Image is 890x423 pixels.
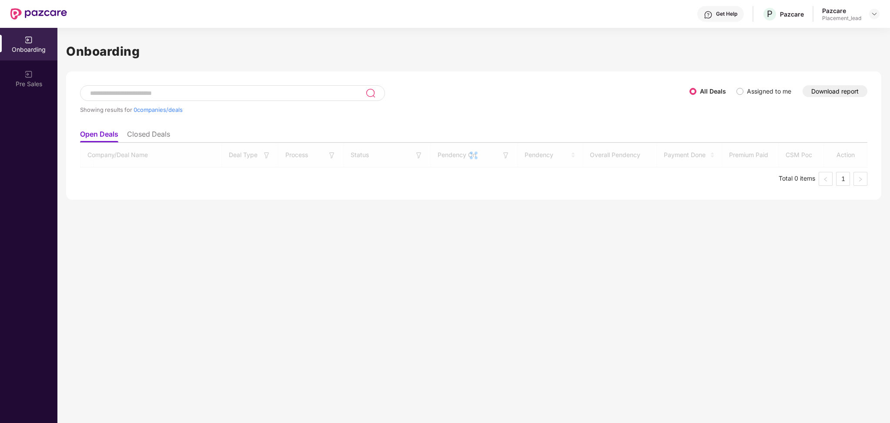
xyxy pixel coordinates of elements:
[767,9,773,19] span: P
[853,172,867,186] li: Next Page
[823,177,828,182] span: left
[747,87,791,95] label: Assigned to me
[704,10,713,19] img: svg+xml;base64,PHN2ZyBpZD0iSGVscC0zMngzMiIgeG1sbnM9Imh0dHA6Ly93d3cudzMub3JnLzIwMDAvc3ZnIiB3aWR0aD...
[127,130,170,142] li: Closed Deals
[10,8,67,20] img: New Pazcare Logo
[822,15,861,22] div: Placement_lead
[66,42,881,61] h1: Onboarding
[24,36,33,44] img: svg+xml;base64,PHN2ZyB3aWR0aD0iMjAiIGhlaWdodD0iMjAiIHZpZXdCb3g9IjAgMCAyMCAyMCIgZmlsbD0ibm9uZSIgeG...
[819,172,833,186] button: left
[803,85,867,97] button: Download report
[24,70,33,79] img: svg+xml;base64,PHN2ZyB3aWR0aD0iMjAiIGhlaWdodD0iMjAiIHZpZXdCb3g9IjAgMCAyMCAyMCIgZmlsbD0ibm9uZSIgeG...
[779,172,815,186] li: Total 0 items
[80,106,689,113] div: Showing results for
[853,172,867,186] button: right
[836,172,850,185] a: 1
[780,10,804,18] div: Pazcare
[822,7,861,15] div: Pazcare
[819,172,833,186] li: Previous Page
[134,106,183,113] span: 0 companies/deals
[80,130,118,142] li: Open Deals
[365,88,375,98] img: svg+xml;base64,PHN2ZyB3aWR0aD0iMjQiIGhlaWdodD0iMjUiIHZpZXdCb3g9IjAgMCAyNCAyNSIgZmlsbD0ibm9uZSIgeG...
[716,10,737,17] div: Get Help
[700,87,726,95] label: All Deals
[871,10,878,17] img: svg+xml;base64,PHN2ZyBpZD0iRHJvcGRvd24tMzJ4MzIiIHhtbG5zPSJodHRwOi8vd3d3LnczLm9yZy8yMDAwL3N2ZyIgd2...
[836,172,850,186] li: 1
[858,177,863,182] span: right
